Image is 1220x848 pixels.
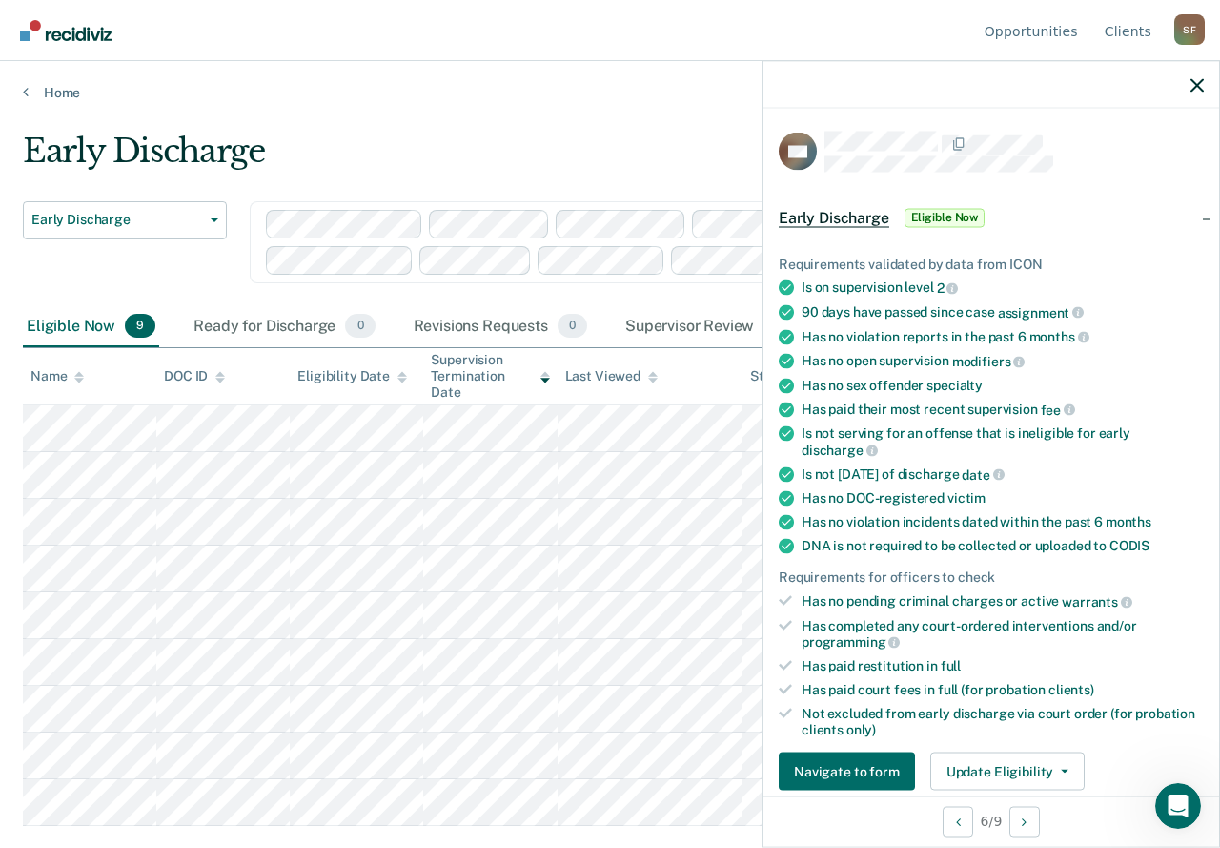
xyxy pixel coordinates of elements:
[952,353,1026,368] span: modifiers
[802,617,1204,650] div: Has completed any court-ordered interventions and/or
[621,306,798,348] div: Supervisor Review
[779,753,923,791] a: Navigate to form link
[23,84,1197,101] a: Home
[20,20,112,41] img: Recidiviz
[1048,681,1094,696] span: clients)
[779,256,1204,272] div: Requirements validated by data from ICON
[846,721,876,736] span: only)
[802,634,900,650] span: programming
[297,368,407,384] div: Eligibility Date
[125,314,155,339] span: 9
[905,208,986,227] span: Eligible Now
[802,465,1204,483] div: Is not [DATE] of discharge
[1106,514,1151,529] span: months
[802,490,1204,507] div: Has no DOC-registered
[802,593,1204,610] div: Has no pending criminal charges or active
[565,368,658,384] div: Last Viewed
[779,753,915,791] button: Navigate to form
[802,442,878,457] span: discharge
[1109,538,1149,553] span: CODIS
[802,353,1204,370] div: Has no open supervision
[750,368,791,384] div: Status
[23,132,1121,186] div: Early Discharge
[930,753,1085,791] button: Update Eligibility
[998,304,1084,320] span: assignment
[802,377,1204,393] div: Has no sex offender
[779,208,889,227] span: Early Discharge
[802,401,1204,418] div: Has paid their most recent supervision
[31,212,203,228] span: Early Discharge
[937,280,959,296] span: 2
[1174,14,1205,45] div: S F
[802,514,1204,530] div: Has no violation incidents dated within the past 6
[763,187,1219,248] div: Early DischargeEligible Now
[947,490,986,506] span: victim
[345,314,375,339] span: 0
[802,681,1204,697] div: Has paid court fees in full (for probation
[962,466,1004,482] span: date
[763,796,1219,846] div: 6 / 9
[164,368,225,384] div: DOC ID
[23,306,159,348] div: Eligible Now
[941,658,961,673] span: full
[802,425,1204,458] div: Is not serving for an offense that is ineligible for early
[1174,14,1205,45] button: Profile dropdown button
[30,368,84,384] div: Name
[1155,783,1201,829] iframe: Intercom live chat
[943,806,973,837] button: Previous Opportunity
[779,569,1204,586] div: Requirements for officers to check
[410,306,591,348] div: Revisions Requests
[1041,402,1075,417] span: fee
[431,352,549,400] div: Supervision Termination Date
[1009,806,1040,837] button: Next Opportunity
[802,303,1204,321] div: 90 days have passed since case
[1062,593,1132,609] span: warrants
[802,328,1204,345] div: Has no violation reports in the past 6
[802,658,1204,674] div: Has paid restitution in
[1029,329,1089,344] span: months
[802,279,1204,297] div: Is on supervision level
[926,377,983,392] span: specialty
[802,538,1204,554] div: DNA is not required to be collected or uploaded to
[802,705,1204,737] div: Not excluded from early discharge via court order (for probation clients
[190,306,378,348] div: Ready for Discharge
[558,314,587,339] span: 0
